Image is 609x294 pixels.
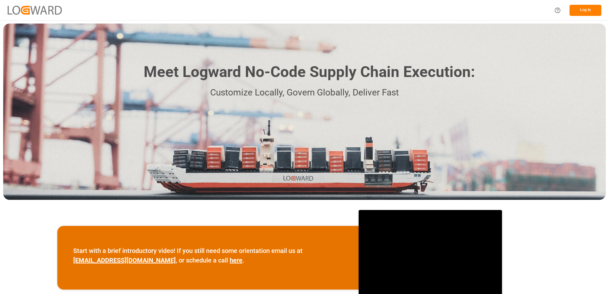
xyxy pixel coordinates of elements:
p: Start with a brief introductory video! If you still need some orientation email us at , or schedu... [73,246,343,265]
a: here [230,256,242,264]
h1: Meet Logward No-Code Supply Chain Execution: [144,61,475,83]
button: Help Center [550,3,565,17]
button: Log In [570,5,601,16]
img: Logward_new_orange.png [8,6,62,14]
a: [EMAIL_ADDRESS][DOMAIN_NAME] [73,256,176,264]
p: Customize Locally, Govern Globally, Deliver Fast [134,86,475,100]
